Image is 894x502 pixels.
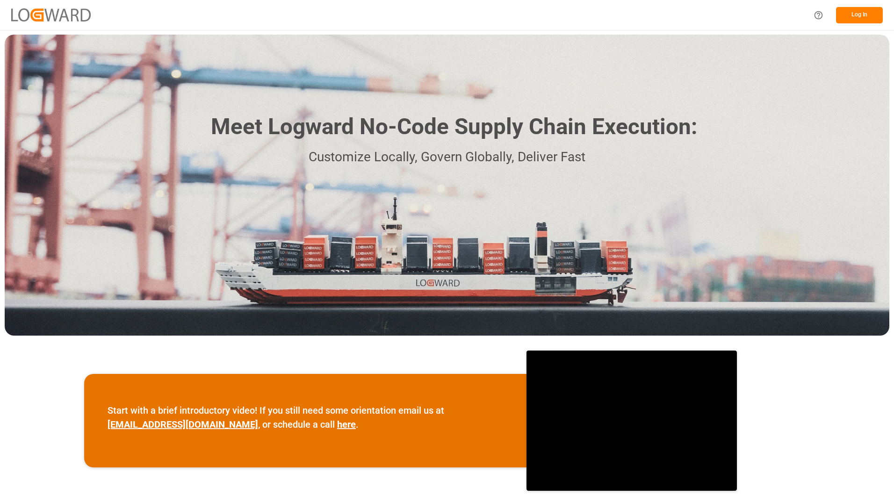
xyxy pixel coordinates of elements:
a: here [337,419,356,430]
button: Help Center [808,5,829,26]
button: Log In [836,7,883,23]
p: Customize Locally, Govern Globally, Deliver Fast [197,147,697,168]
h1: Meet Logward No-Code Supply Chain Execution: [211,110,697,143]
a: [EMAIL_ADDRESS][DOMAIN_NAME] [108,419,258,430]
img: Logward_new_orange.png [11,8,91,21]
p: Start with a brief introductory video! If you still need some orientation email us at , or schedu... [108,403,503,431]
